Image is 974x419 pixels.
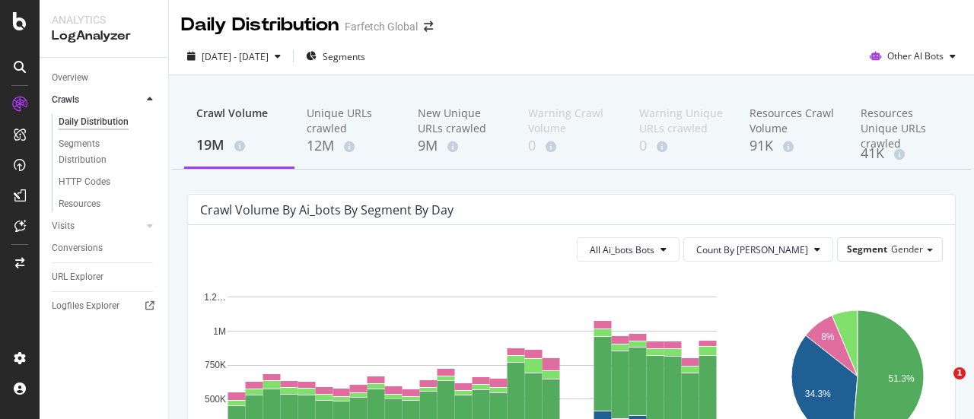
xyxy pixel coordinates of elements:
[639,136,725,156] div: 0
[307,136,393,156] div: 12M
[204,292,226,303] text: 1.2…
[861,144,947,163] div: 41K
[639,106,725,136] div: Warning Unique URLs crawled
[59,174,158,190] a: HTTP Codes
[418,106,504,136] div: New Unique URLs crawled
[424,21,433,32] div: arrow-right-arrow-left
[696,243,808,256] span: Count By Day
[200,202,454,217] div: Crawl Volume by ai_bots by Segment by Day
[52,12,156,27] div: Analytics
[205,394,226,405] text: 500K
[590,243,654,256] span: All Ai_bots Bots
[59,136,158,168] a: Segments Distribution
[528,136,614,156] div: 0
[59,136,143,168] div: Segments Distribution
[181,44,287,68] button: [DATE] - [DATE]
[205,360,226,371] text: 750K
[52,298,119,314] div: Logfiles Explorer
[528,106,614,136] div: Warning Crawl Volume
[887,49,944,62] span: Other AI Bots
[196,106,282,135] div: Crawl Volume
[953,367,966,379] span: 1
[202,50,269,63] span: [DATE] - [DATE]
[52,218,75,234] div: Visits
[821,332,835,343] text: 8%
[59,196,158,212] a: Resources
[750,136,836,156] div: 91K
[59,114,158,130] a: Daily Distribution
[196,135,282,155] div: 19M
[52,92,79,108] div: Crawls
[181,12,339,38] div: Daily Distribution
[52,70,158,86] a: Overview
[52,27,156,45] div: LogAnalyzer
[683,237,833,262] button: Count By [PERSON_NAME]
[59,114,129,130] div: Daily Distribution
[52,92,142,108] a: Crawls
[300,44,371,68] button: Segments
[323,50,365,63] span: Segments
[52,218,142,234] a: Visits
[213,326,226,337] text: 1M
[750,106,836,136] div: Resources Crawl Volume
[847,243,887,256] span: Segment
[861,106,947,144] div: Resources Unique URLs crawled
[888,373,914,384] text: 51.3%
[804,389,830,399] text: 34.3%
[307,106,393,136] div: Unique URLs crawled
[891,243,923,256] span: Gender
[52,70,88,86] div: Overview
[864,44,962,68] button: Other AI Bots
[922,367,959,404] iframe: Intercom live chat
[52,298,158,314] a: Logfiles Explorer
[345,19,418,34] div: Farfetch Global
[52,240,103,256] div: Conversions
[59,174,110,190] div: HTTP Codes
[59,196,100,212] div: Resources
[52,269,158,285] a: URL Explorer
[577,237,680,262] button: All Ai_bots Bots
[52,269,103,285] div: URL Explorer
[418,136,504,156] div: 9M
[52,240,158,256] a: Conversions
